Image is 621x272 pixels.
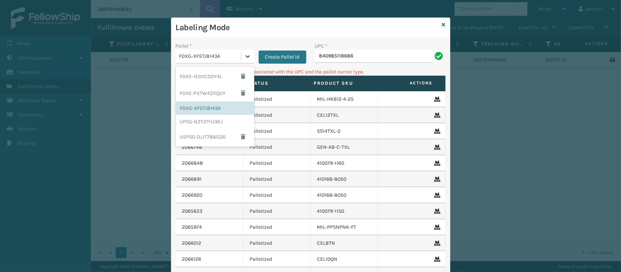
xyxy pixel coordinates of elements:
td: Palletized [243,123,311,139]
div: FDXG-XF5TJ8143A [176,101,254,115]
a: 2065974 [182,224,202,231]
i: Remove From Pallet [434,241,439,246]
a: 2065623 [182,208,203,215]
span: Actions [375,77,437,89]
a: 2066012 [182,240,202,247]
i: Remove From Pallet [434,129,439,134]
td: Palletized [243,219,311,235]
div: FDXG-XF5TJ8143A [179,53,242,60]
i: Remove From Pallet [434,161,439,166]
i: Remove From Pallet [434,209,439,214]
div: USPSG-DJJT788GD0 [176,128,254,145]
td: 410079-1160 [311,155,378,171]
a: 2066891 [182,176,202,183]
td: Palletized [243,203,311,219]
i: Remove From Pallet [434,113,439,118]
i: Remove From Pallet [434,177,439,182]
p: Can't find any fulfillment orders associated with the UPC and the pallet carrier type. [176,68,446,76]
td: Palletized [243,155,311,171]
td: 410168-8050 [311,187,378,203]
a: 2066126 [182,256,202,263]
div: UPSG-NZYZ1YU3RJ [176,115,254,128]
label: Product SKU [314,80,366,87]
td: Palletized [243,235,311,251]
label: UPC [315,42,328,50]
a: 2066748 [182,144,203,151]
button: Create Pallet Id [259,51,306,64]
i: Remove From Pallet [434,145,439,150]
i: Remove From Pallet [434,225,439,230]
a: 2066920 [182,192,203,199]
td: CEL10QN [311,251,378,267]
td: Palletized [243,171,311,187]
td: Palletized [243,139,311,155]
label: Pallet [176,42,192,50]
td: CEL12TXL [311,107,378,123]
td: GEN-AB-C-TXL [311,139,378,155]
td: SS14TXL-2 [311,123,378,139]
td: 410079-1150 [311,203,378,219]
i: Remove From Pallet [434,257,439,262]
td: MIL-PPSNPNK-FT [311,219,378,235]
div: FDXE-PXTW4ZXQUY [176,85,254,101]
i: Remove From Pallet [434,97,439,102]
td: Palletized [243,91,311,107]
td: CEL8TN [311,235,378,251]
div: FDXE-1EDVCSDY4L [176,68,254,85]
a: 2066848 [182,160,203,167]
td: Palletized [243,251,311,267]
i: Remove From Pallet [434,193,439,198]
td: Palletized [243,187,311,203]
label: Status [248,80,300,87]
td: Palletized [243,107,311,123]
td: 410168-8050 [311,171,378,187]
h3: Labeling Mode [176,22,439,33]
td: MIL-HK612-4-25 [311,91,378,107]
